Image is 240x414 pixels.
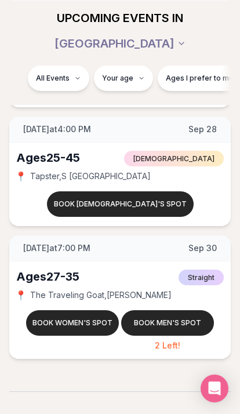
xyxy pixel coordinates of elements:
[16,150,80,166] div: Ages 25-45
[201,375,228,402] div: Open Intercom Messenger
[30,289,172,301] span: The Traveling Goat , [PERSON_NAME]
[188,242,217,254] span: Sep 30
[54,30,186,56] button: [GEOGRAPHIC_DATA]
[94,65,153,90] button: Your age
[124,151,224,166] span: [DEMOGRAPHIC_DATA]
[23,242,90,254] span: [DATE] at 7:00 PM
[16,290,26,300] span: 📍
[16,268,79,285] div: Ages 27-35
[28,65,89,90] button: All Events
[47,191,194,217] button: Book [DEMOGRAPHIC_DATA]'s spot
[57,9,183,26] span: UPCOMING EVENTS IN
[179,270,224,285] span: Straight
[23,124,91,135] span: [DATE] at 4:00 PM
[16,172,26,181] span: 📍
[155,340,180,350] span: 2 Left!
[188,124,217,135] span: Sep 28
[26,310,119,336] button: Book women's spot
[30,170,151,182] span: Tapster , S [GEOGRAPHIC_DATA]
[102,73,133,82] span: Your age
[36,73,70,82] span: All Events
[121,310,214,336] button: Book men's spot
